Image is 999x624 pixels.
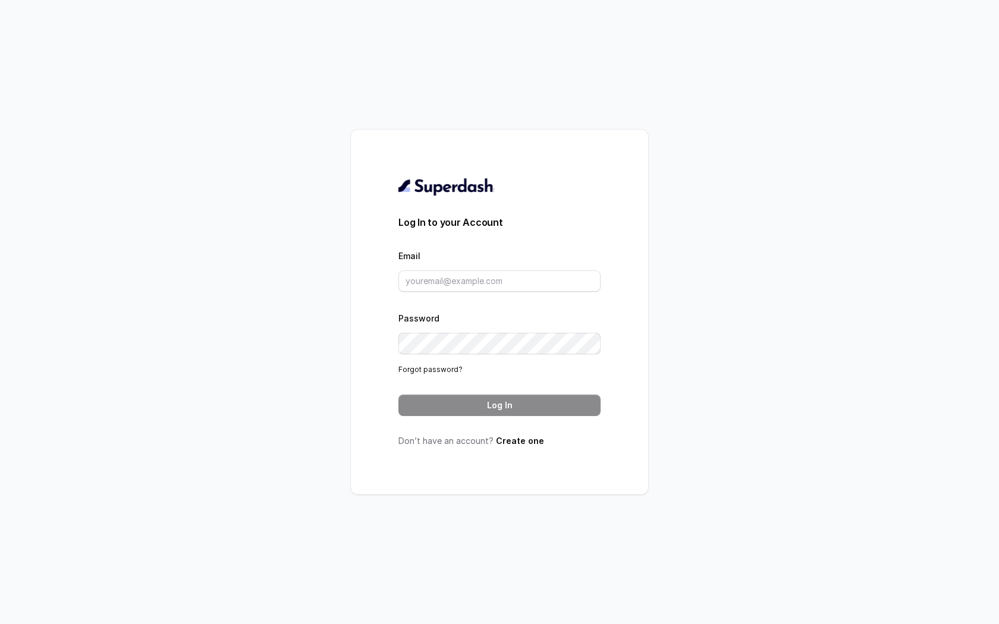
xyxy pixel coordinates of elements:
[398,313,439,323] label: Password
[398,177,494,196] img: light.svg
[398,435,601,447] p: Don’t have an account?
[398,270,601,292] input: youremail@example.com
[398,365,463,374] a: Forgot password?
[496,436,544,446] a: Create one
[398,215,601,229] h3: Log In to your Account
[398,251,420,261] label: Email
[398,395,601,416] button: Log In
